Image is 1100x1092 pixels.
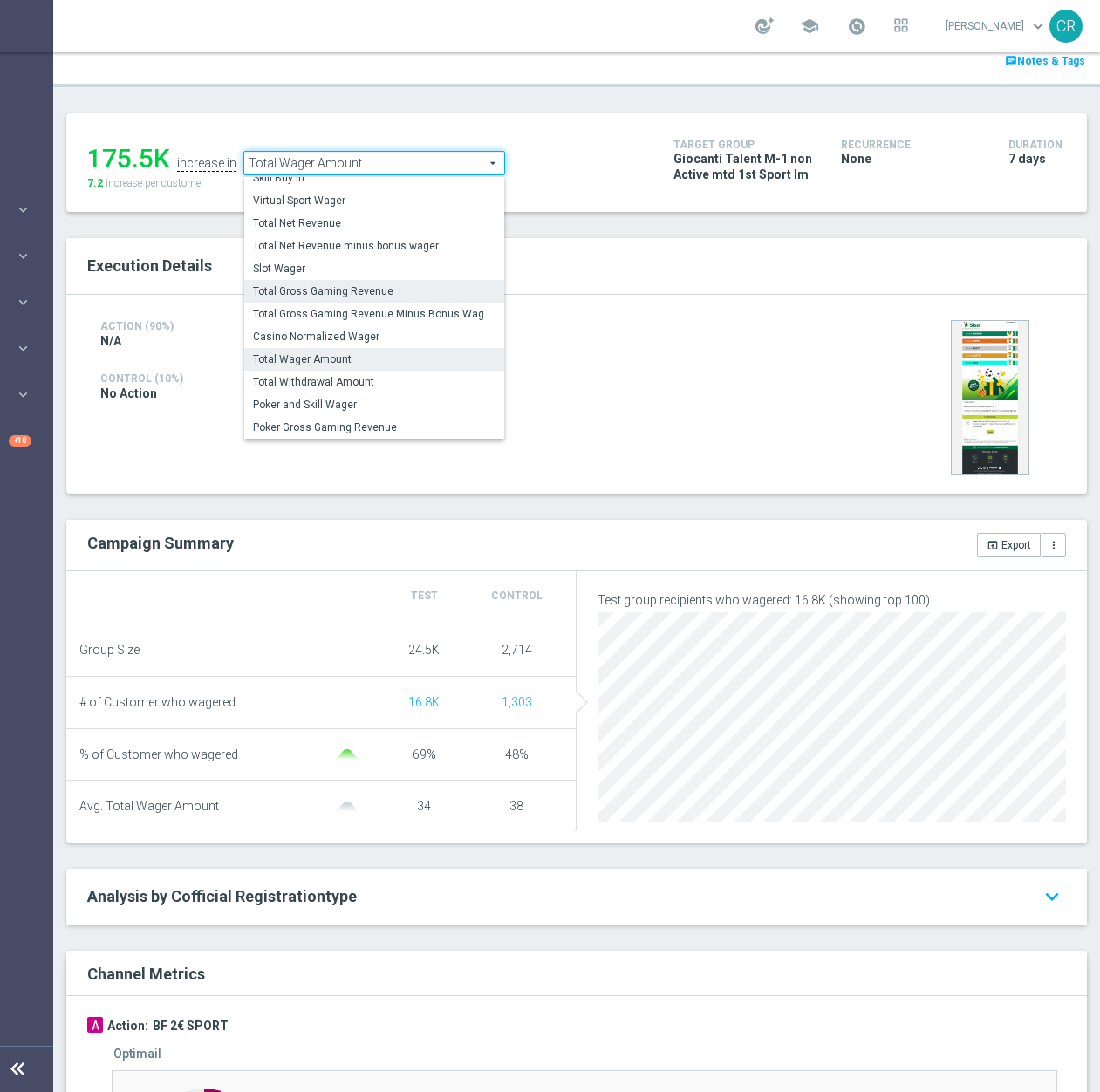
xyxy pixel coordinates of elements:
[177,156,236,172] div: increase in
[153,1018,229,1034] h3: BF 2€ SPORT
[100,333,121,349] span: N/A
[1028,17,1048,36] span: keyboard_arrow_down
[417,799,431,813] span: 34
[1048,539,1060,551] i: more_vert
[841,139,982,151] h4: Recurrence
[1008,151,1046,167] span: 7 days
[100,372,727,385] h4: Control (10%)
[411,590,438,602] span: Test
[106,177,204,189] span: increase per customer
[79,747,238,762] span: % of Customer who wagered
[107,1018,148,1034] h3: Action:
[100,386,157,401] span: No Action
[413,747,436,761] span: 69%
[87,177,103,189] span: 7.2
[253,375,495,389] span: Total Withdrawal Amount
[1005,55,1017,67] i: chat
[87,887,357,905] span: Analysis by Cofficial Registrationtype
[79,643,140,658] span: Group Size
[253,171,495,185] span: Skill Buy In
[87,256,212,275] span: Execution Details
[977,533,1041,557] button: open_in_browser Export
[951,320,1029,475] img: 36001.jpeg
[253,398,495,412] span: Poker and Skill Wager
[491,590,543,602] span: Control
[87,534,234,552] h2: Campaign Summary
[87,1017,103,1033] div: A
[15,340,31,357] i: keyboard_arrow_right
[100,320,237,332] h4: Action (90%)
[330,749,365,761] img: gaussianGreen.svg
[15,386,31,403] i: keyboard_arrow_right
[1042,533,1066,557] button: more_vert
[502,695,532,709] span: Show unique customers
[87,886,1066,907] a: Analysis by Cofficial Registrationtype keyboard_arrow_down
[253,307,495,321] span: Total Gross Gaming Revenue Minus Bonus Wagared
[79,799,219,814] span: Avg. Total Wager Amount
[15,201,31,218] i: keyboard_arrow_right
[987,539,999,551] i: open_in_browser
[79,695,236,710] span: # of Customer who wagered
[253,239,495,253] span: Total Net Revenue minus bonus wager
[253,352,495,366] span: Total Wager Amount
[408,643,440,657] span: 24.5K
[15,294,31,311] i: keyboard_arrow_right
[673,139,815,151] h4: Target Group
[502,643,532,657] span: 2,714
[330,802,365,813] img: gaussianGrey.svg
[253,330,495,344] span: Casino Normalized Wager
[1008,139,1066,151] h4: Duration
[253,262,495,276] span: Slot Wager
[253,216,495,230] span: Total Net Revenue
[87,961,1076,985] div: Channel Metrics
[1049,10,1083,43] div: CR
[87,965,205,983] h2: Channel Metrics
[408,695,440,709] span: Show unique customers
[944,13,1049,39] a: [PERSON_NAME]keyboard_arrow_down
[509,799,523,813] span: 38
[800,17,819,36] span: school
[87,143,170,174] div: 175.5K
[505,747,529,761] span: 48%
[1038,881,1066,912] i: keyboard_arrow_down
[598,592,1066,608] p: Test group recipients who wagered: 16.8K (showing top 100)
[113,1047,161,1061] h5: Optimail
[15,248,31,264] i: keyboard_arrow_right
[673,151,815,182] span: Giocanti Talent M-1 non Active mtd 1st Sport lm
[253,420,495,434] span: Poker Gross Gaming Revenue
[841,151,871,167] span: None
[1003,51,1087,71] a: chatNotes & Tags
[253,194,495,208] span: Virtual Sport Wager
[9,435,31,447] div: +10
[253,284,495,298] span: Total Gross Gaming Revenue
